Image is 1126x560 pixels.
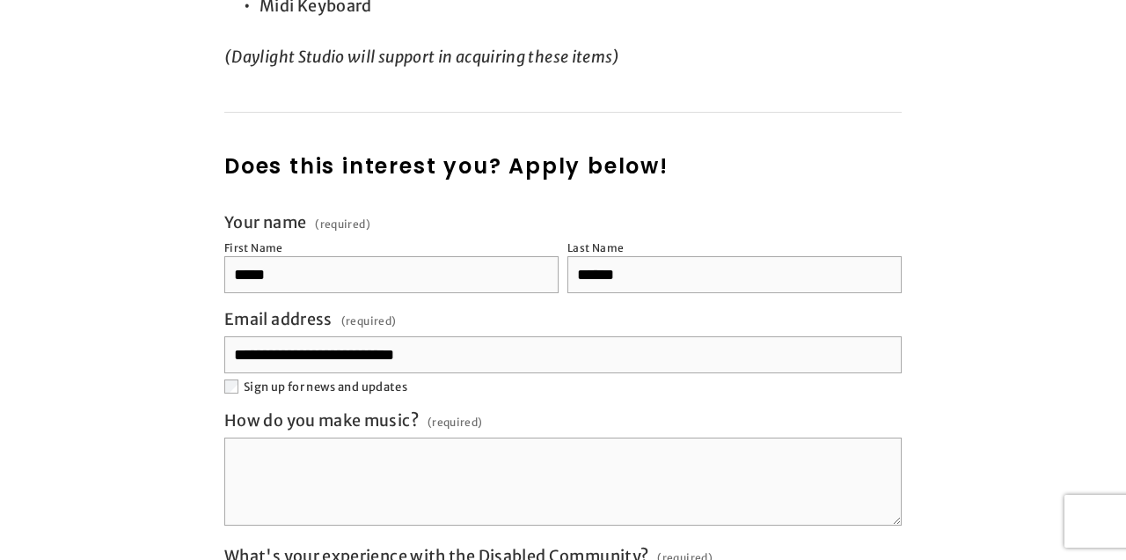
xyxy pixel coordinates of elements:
span: Your name [224,212,306,232]
span: (required) [341,309,397,333]
em: (Daylight Studio will support in acquiring these items) [224,47,620,67]
h2: Does this interest you? Apply below! [224,151,902,182]
span: Sign up for news and updates [244,379,407,394]
span: Email address [224,309,333,329]
div: Last Name [567,241,624,254]
div: First Name [224,241,283,254]
span: How do you make music? [224,410,419,431]
span: (required) [315,219,370,230]
input: Sign up for news and updates [224,379,238,394]
span: (required) [428,410,483,434]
